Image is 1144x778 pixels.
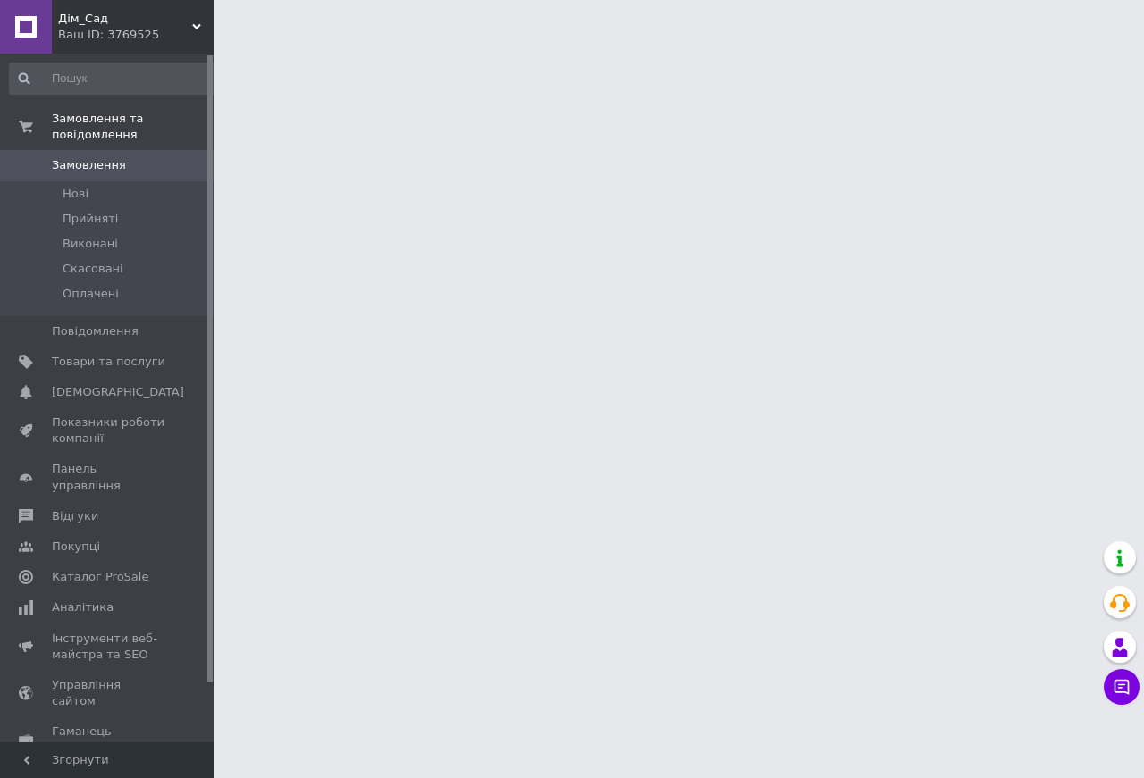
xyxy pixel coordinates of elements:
span: Повідомлення [52,323,139,339]
button: Чат з покупцем [1104,669,1140,705]
span: Панель управління [52,461,165,493]
input: Пошук [9,63,221,95]
span: Замовлення та повідомлення [52,111,214,143]
span: Виконані [63,236,118,252]
span: Відгуки [52,508,98,524]
span: Каталог ProSale [52,569,148,585]
span: Нові [63,186,88,202]
span: Показники роботи компанії [52,414,165,447]
span: Гаманець компанії [52,724,165,756]
span: Прийняті [63,211,118,227]
span: [DEMOGRAPHIC_DATA] [52,384,184,400]
span: Скасовані [63,261,123,277]
span: Управління сайтом [52,677,165,709]
div: Ваш ID: 3769525 [58,27,214,43]
span: Товари та послуги [52,354,165,370]
span: Дім_Сад [58,11,192,27]
span: Замовлення [52,157,126,173]
span: Оплачені [63,286,119,302]
span: Інструменти веб-майстра та SEO [52,631,165,663]
span: Покупці [52,539,100,555]
span: Аналітика [52,599,114,615]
